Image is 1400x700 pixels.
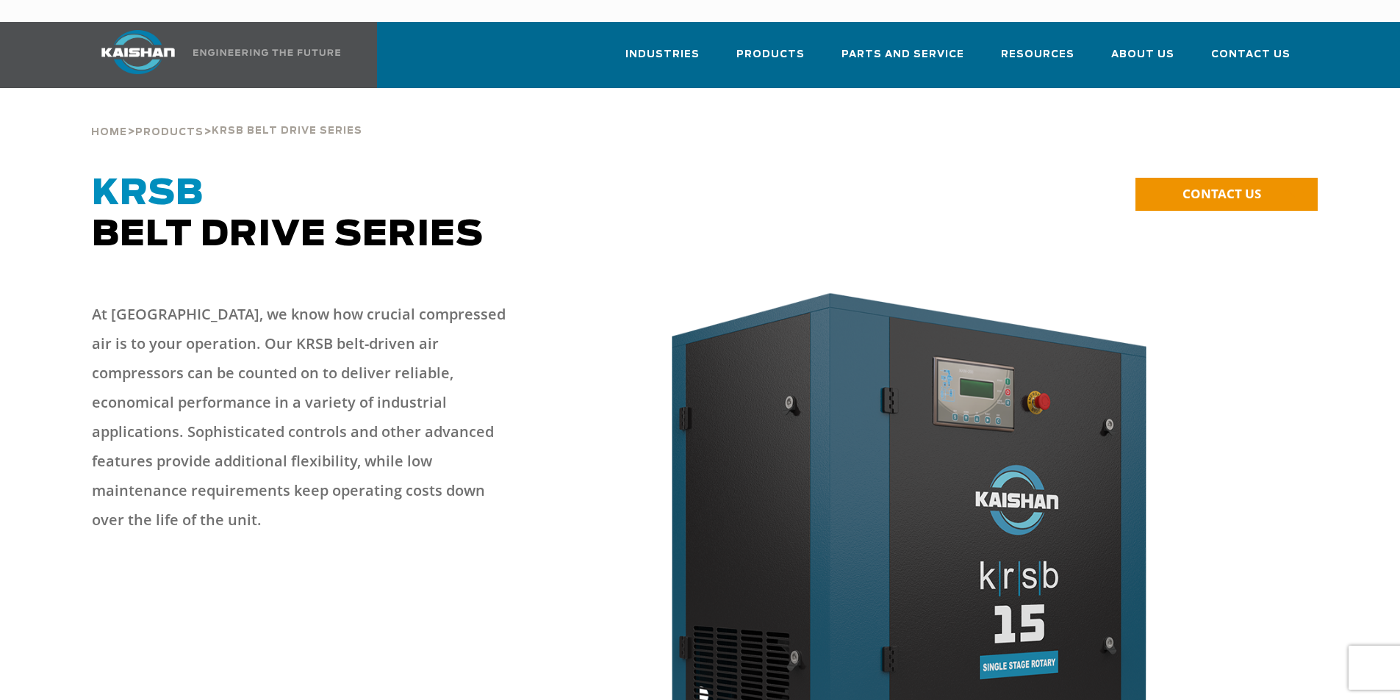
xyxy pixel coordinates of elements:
[625,46,700,63] span: Industries
[1211,35,1290,85] a: Contact Us
[1001,46,1074,63] span: Resources
[135,128,204,137] span: Products
[92,176,204,212] span: KRSB
[1211,46,1290,63] span: Contact Us
[625,35,700,85] a: Industries
[91,128,127,137] span: Home
[212,126,362,136] span: krsb belt drive series
[1001,35,1074,85] a: Resources
[83,22,343,88] a: Kaishan USA
[841,46,964,63] span: Parts and Service
[135,125,204,138] a: Products
[1111,46,1174,63] span: About Us
[1182,185,1261,202] span: CONTACT US
[92,176,484,253] span: Belt Drive Series
[91,88,362,144] div: > >
[736,35,805,85] a: Products
[1111,35,1174,85] a: About Us
[841,35,964,85] a: Parts and Service
[736,46,805,63] span: Products
[193,49,340,56] img: Engineering the future
[91,125,127,138] a: Home
[92,300,518,535] p: At [GEOGRAPHIC_DATA], we know how crucial compressed air is to your operation. Our KRSB belt-driv...
[1135,178,1318,211] a: CONTACT US
[83,30,193,74] img: kaishan logo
